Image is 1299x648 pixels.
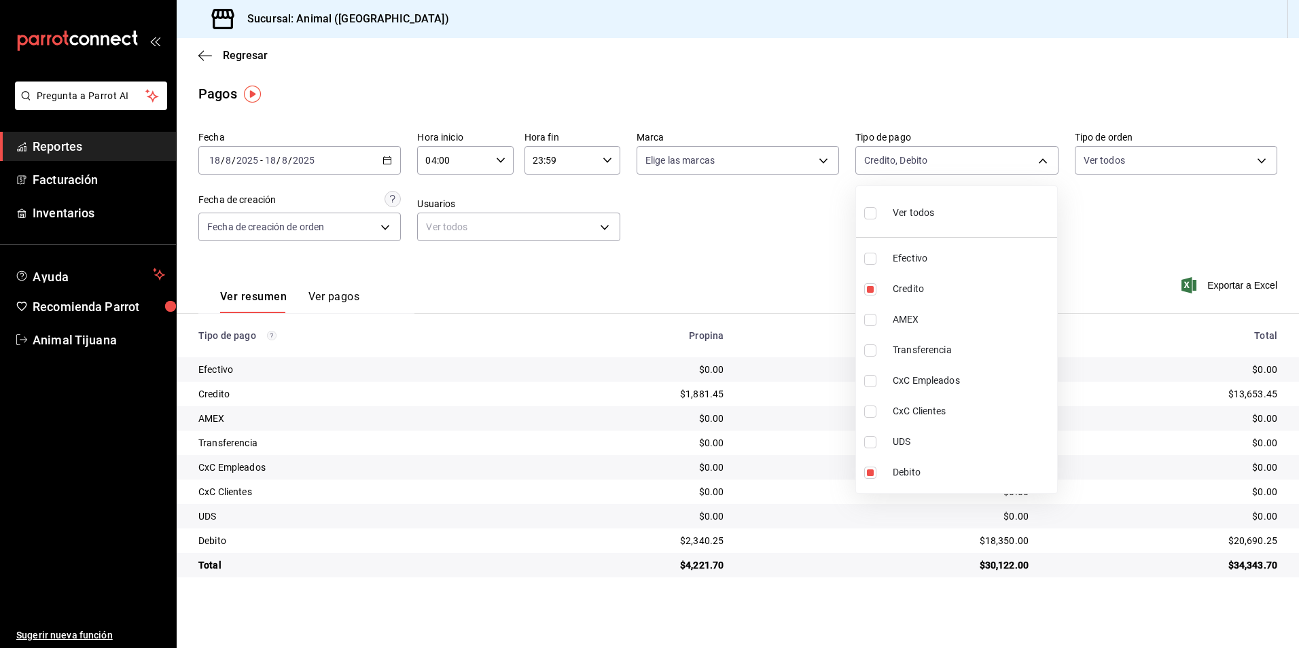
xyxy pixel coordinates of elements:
span: Transferencia [893,343,1052,357]
span: Efectivo [893,251,1052,266]
img: Tooltip marker [244,86,261,103]
span: CxC Clientes [893,404,1052,418]
span: CxC Empleados [893,374,1052,388]
span: Debito [893,465,1052,480]
span: UDS [893,435,1052,449]
span: AMEX [893,312,1052,327]
span: Ver todos [893,206,934,220]
span: Credito [893,282,1052,296]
